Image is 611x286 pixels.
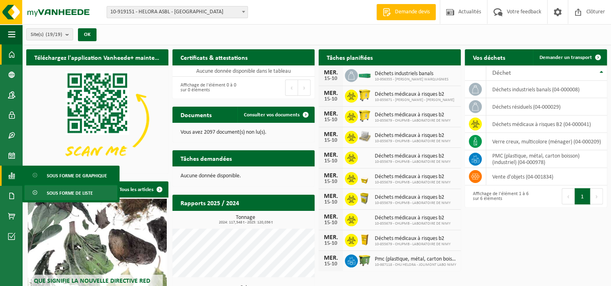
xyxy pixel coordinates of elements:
td: déchets résiduels (04-000029) [486,98,607,116]
img: WB-1100-HPE-GN-51 [358,253,372,267]
h2: Tâches demandées [172,150,240,166]
span: Demande devis [393,8,432,16]
div: MER. [323,234,339,241]
span: Consulter vos documents [244,112,300,118]
button: Site(s)(19/19) [26,28,73,40]
button: Next [298,80,311,96]
a: Sous forme de graphique [24,168,118,183]
div: 15-10 [323,200,339,205]
span: 10-855679 - CHUPMB - LABORATOIRE DE NIMY [375,201,451,206]
span: Déchets médicaux à risques b2 [375,215,451,221]
div: 15-10 [323,117,339,123]
h2: Rapports 2025 / 2024 [172,195,247,210]
span: Déchet [492,70,511,76]
h2: Tâches planifiées [319,49,381,65]
span: Pmc (plastique, métal, carton boisson) (industriel) [375,256,457,263]
span: Déchets médicaux à risques b2 [375,91,454,98]
button: Previous [285,80,298,96]
button: Next [590,188,603,204]
button: Previous [562,188,575,204]
span: Déchets médicaux à risques b2 [375,194,451,201]
span: 10-855679 - CHUPMB - LABORATOIRE DE NIMY [375,221,451,226]
h2: Vos déchets [465,49,513,65]
img: Download de VHEPlus App [26,65,168,172]
td: déchets médicaux à risques B2 (04-000041) [486,116,607,133]
div: Affichage de l'élément 0 à 0 sur 0 éléments [176,79,239,97]
span: 10-919151 - HELORA ASBL - MONS [107,6,248,18]
span: 10-855679 - CHUPMB - LABORATOIRE DE NIMY [375,139,451,144]
span: 10-956355 - [PERSON_NAME] WARQUIGNIES [375,77,449,82]
span: Déchets médicaux à risques b2 [375,236,451,242]
div: MER. [323,69,339,76]
h2: Documents [172,107,220,122]
span: 10-987118 - CHU HELORA - JOLIMONT LABO NIMY [375,263,457,267]
p: Vous avez 2097 document(s) non lu(s). [181,130,307,135]
td: vente d'objets (04-001834) [486,168,607,185]
span: Demander un transport [540,55,592,60]
div: 15-10 [323,97,339,102]
span: 10-855671 - [PERSON_NAME] - [PERSON_NAME] [375,98,454,103]
td: Aucune donnée disponible dans le tableau [172,65,315,77]
div: MER. [323,111,339,117]
span: 10-919151 - HELORA ASBL - MONS [107,6,248,18]
h2: Certificats & attestations [172,49,256,65]
img: LP-SB-00030-HPE-C6 [358,171,372,185]
td: déchets industriels banals (04-000008) [486,81,607,98]
button: OK [78,28,97,41]
div: MER. [323,152,339,158]
img: LP-PA-00000-WDN-11 [358,130,372,143]
td: verre creux, multicolore (ménager) (04-000209) [486,133,607,150]
span: Site(s) [31,29,62,41]
div: 15-10 [323,158,339,164]
div: MER. [323,90,339,97]
span: Sous forme de liste [47,185,93,201]
img: LP-SB-00060-HPE-C6 [358,233,372,246]
div: 15-10 [323,179,339,185]
img: WB-0770-HPE-YW-14 [358,109,372,123]
a: Demande devis [376,4,436,20]
div: MER. [323,255,339,261]
span: Sous forme de graphique [47,168,107,183]
img: LP-SB-00045-CRB-21 [358,191,372,205]
div: Affichage de l'élément 1 à 6 sur 6 éléments [469,187,532,205]
a: Demander un transport [533,49,606,65]
div: MER. [323,172,339,179]
span: Déchets médicaux à risques b2 [375,174,451,180]
span: 10-855679 - CHUPMB - LABORATOIRE DE NIMY [375,242,451,247]
button: 1 [575,188,590,204]
span: Déchets industriels banals [375,71,449,77]
a: Tous les articles [113,181,168,198]
div: 15-10 [323,220,339,226]
img: HK-XC-20-GN-00 [358,71,372,78]
div: 15-10 [323,76,339,82]
p: Aucune donnée disponible. [181,173,307,179]
span: 10-855679 - CHUPMB - LABORATOIRE DE NIMY [375,180,451,185]
div: 15-10 [323,261,339,267]
div: MER. [323,131,339,138]
div: 15-10 [323,241,339,246]
span: Déchets médicaux à risques b2 [375,112,451,118]
span: 10-855679 - CHUPMB - LABORATOIRE DE NIMY [375,160,451,164]
span: Déchets médicaux à risques b2 [375,153,451,160]
span: 10-855679 - CHUPMB - LABORATOIRE DE NIMY [375,118,451,123]
img: WB-0770-HPE-YW-14 [358,88,372,102]
td: PMC (plastique, métal, carton boisson) (industriel) (04-000978) [486,150,607,168]
h3: Tonnage [176,215,315,225]
h2: Téléchargez l'application Vanheede+ maintenant! [26,49,168,65]
a: Consulter les rapports [244,210,314,227]
div: 15-10 [323,138,339,143]
a: Consulter vos documents [237,107,314,123]
span: Déchets médicaux à risques b2 [375,132,451,139]
span: 2024: 117,548 t - 2025: 120,036 t [176,221,315,225]
div: MER. [323,193,339,200]
a: Sous forme de liste [24,185,118,200]
div: MER. [323,214,339,220]
count: (19/19) [46,32,62,37]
